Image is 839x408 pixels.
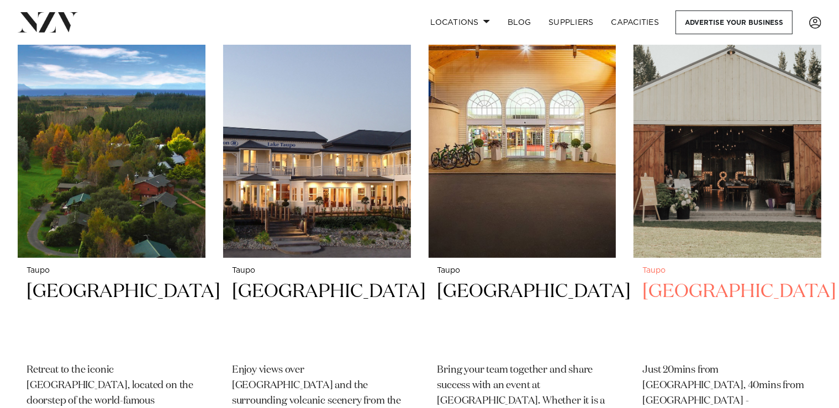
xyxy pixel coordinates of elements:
[27,279,197,354] h2: [GEOGRAPHIC_DATA]
[642,267,812,275] small: Taupo
[676,10,793,34] a: Advertise your business
[18,12,78,32] img: nzv-logo.png
[437,267,608,275] small: Taupo
[232,267,402,275] small: Taupo
[27,267,197,275] small: Taupo
[540,10,602,34] a: SUPPLIERS
[232,279,402,354] h2: [GEOGRAPHIC_DATA]
[642,279,812,354] h2: [GEOGRAPHIC_DATA]
[603,10,668,34] a: Capacities
[499,10,540,34] a: BLOG
[437,279,608,354] h2: [GEOGRAPHIC_DATA]
[421,10,499,34] a: Locations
